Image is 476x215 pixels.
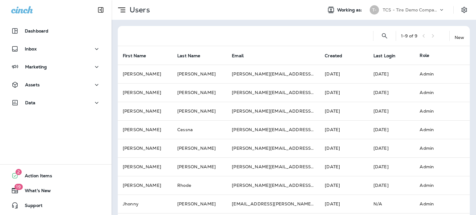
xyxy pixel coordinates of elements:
[6,97,105,109] button: Data
[6,199,105,212] button: Support
[6,25,105,37] button: Dashboard
[227,176,320,195] td: [PERSON_NAME][EMAIL_ADDRESS][DOMAIN_NAME]
[19,203,42,210] span: Support
[227,120,320,139] td: [PERSON_NAME][EMAIL_ADDRESS][DOMAIN_NAME]
[25,82,40,87] p: Assets
[177,53,200,58] span: Last Name
[459,4,470,15] button: Settings
[118,120,172,139] td: [PERSON_NAME]
[325,53,342,58] span: Created
[19,173,52,181] span: Action Items
[383,7,439,12] p: TCS - Tire Demo Company
[227,102,320,120] td: [PERSON_NAME][EMAIL_ADDRESS][PERSON_NAME][DOMAIN_NAME]
[320,157,368,176] td: [DATE]
[19,188,51,196] span: What's New
[25,46,37,51] p: Inbox
[320,195,368,213] td: [DATE]
[6,61,105,73] button: Marketing
[227,65,320,83] td: [PERSON_NAME][EMAIL_ADDRESS][PERSON_NAME][DOMAIN_NAME]
[368,195,415,213] td: N/A
[118,195,172,213] td: Jhonny
[320,65,368,83] td: [DATE]
[118,176,172,195] td: [PERSON_NAME]
[325,53,350,58] span: Created
[15,169,22,175] span: 2
[415,102,460,120] td: Admin
[415,157,460,176] td: Admin
[172,176,227,195] td: Rhode
[368,83,415,102] td: [DATE]
[14,184,23,190] span: 19
[320,176,368,195] td: [DATE]
[415,176,460,195] td: Admin
[25,28,48,33] p: Dashboard
[368,157,415,176] td: [DATE]
[415,195,460,213] td: Admin
[227,195,320,213] td: [EMAIL_ADDRESS][PERSON_NAME][DOMAIN_NAME]
[227,83,320,102] td: [PERSON_NAME][EMAIL_ADDRESS][PERSON_NAME][DOMAIN_NAME]
[92,4,109,16] button: Collapse Sidebar
[368,120,415,139] td: [DATE]
[123,53,146,58] span: First Name
[118,102,172,120] td: [PERSON_NAME]
[373,53,403,58] span: Last Login
[373,53,395,58] span: Last Login
[415,139,460,157] td: Admin
[232,53,252,58] span: Email
[378,30,391,42] button: Search Users
[337,7,364,13] span: Working as:
[118,157,172,176] td: [PERSON_NAME]
[172,120,227,139] td: Cessna
[370,5,379,15] div: T-
[368,102,415,120] td: [DATE]
[368,176,415,195] td: [DATE]
[123,53,154,58] span: First Name
[172,83,227,102] td: [PERSON_NAME]
[172,139,227,157] td: [PERSON_NAME]
[415,120,460,139] td: Admin
[401,33,417,38] div: 1 - 9 of 9
[118,83,172,102] td: [PERSON_NAME]
[232,53,244,58] span: Email
[118,139,172,157] td: [PERSON_NAME]
[25,100,36,105] p: Data
[368,65,415,83] td: [DATE]
[177,53,208,58] span: Last Name
[320,139,368,157] td: [DATE]
[320,83,368,102] td: [DATE]
[320,102,368,120] td: [DATE]
[415,65,460,83] td: Admin
[6,43,105,55] button: Inbox
[455,35,464,40] p: New
[25,64,47,69] p: Marketing
[415,83,460,102] td: Admin
[420,53,429,58] span: Role
[368,139,415,157] td: [DATE]
[6,79,105,91] button: Assets
[172,65,227,83] td: [PERSON_NAME]
[227,157,320,176] td: [PERSON_NAME][EMAIL_ADDRESS][PERSON_NAME][DOMAIN_NAME]
[6,184,105,197] button: 19What's New
[6,170,105,182] button: 2Action Items
[172,195,227,213] td: [PERSON_NAME]
[227,139,320,157] td: [PERSON_NAME][EMAIL_ADDRESS][PERSON_NAME][DOMAIN_NAME]
[172,157,227,176] td: [PERSON_NAME]
[320,120,368,139] td: [DATE]
[118,65,172,83] td: [PERSON_NAME]
[172,102,227,120] td: [PERSON_NAME]
[127,5,150,15] p: Users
